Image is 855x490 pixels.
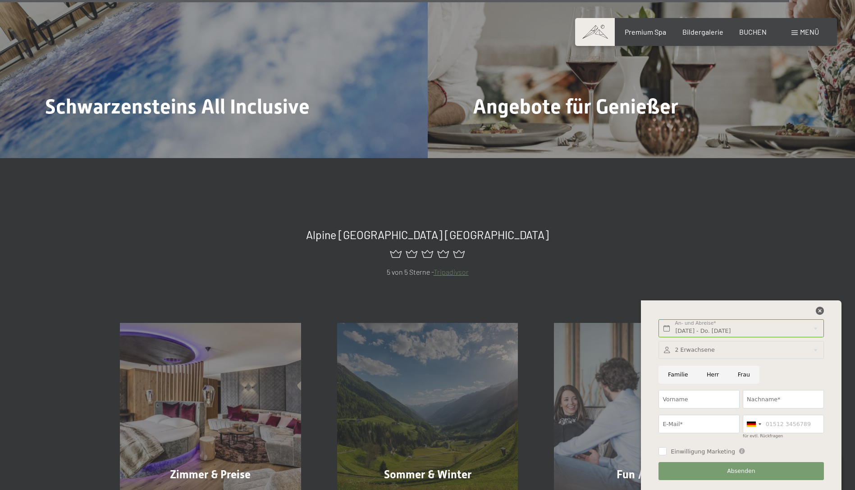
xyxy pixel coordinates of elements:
a: BUCHEN [739,27,767,36]
span: Absenden [727,467,755,475]
span: Fun / Aktiv [617,468,673,481]
span: Einwilligung Marketing [671,448,735,456]
label: für evtl. Rückfragen [743,434,783,438]
a: Bildergalerie [682,27,723,36]
p: 5 von 5 Sterne - [120,266,735,278]
a: Premium Spa [625,27,666,36]
span: Menü [800,27,819,36]
span: Schwarzensteins All Inclusive [45,95,310,118]
div: Germany (Deutschland): +49 [743,415,764,433]
span: Angebote für Genießer [473,95,678,118]
span: Sommer & Winter [384,468,471,481]
span: Alpine [GEOGRAPHIC_DATA] [GEOGRAPHIC_DATA] [306,228,549,241]
span: Zimmer & Preise [170,468,251,481]
a: Tripadivsor [434,268,469,276]
button: Absenden [658,462,823,481]
input: 01512 3456789 [743,415,824,433]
